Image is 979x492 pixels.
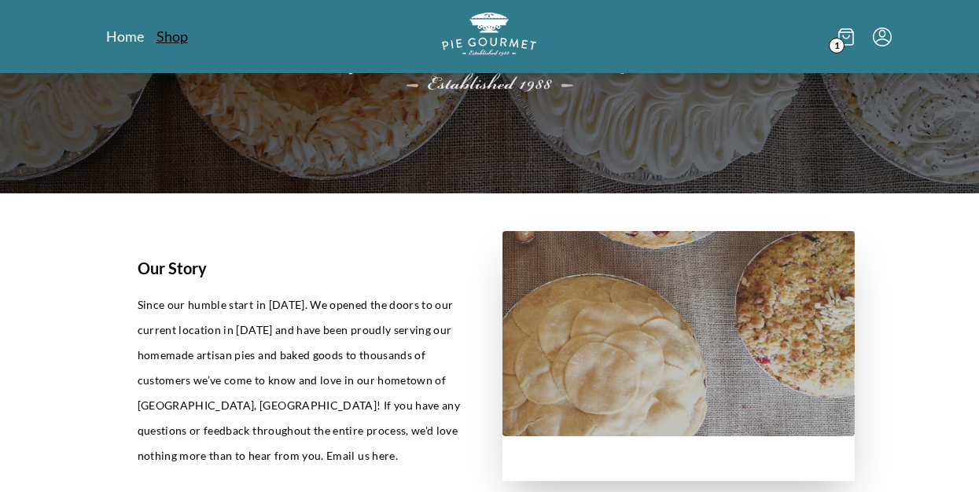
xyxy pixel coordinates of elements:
p: Since our humble start in [DATE]. We opened the doors to our current location in [DATE] and have ... [138,292,465,468]
a: Shop [156,27,188,46]
span: 1 [829,38,845,53]
img: logo [442,13,536,56]
h1: Our Story [138,256,465,280]
button: Menu [873,28,892,46]
img: story [502,231,855,435]
a: Home [106,27,144,46]
a: Logo [442,13,536,61]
